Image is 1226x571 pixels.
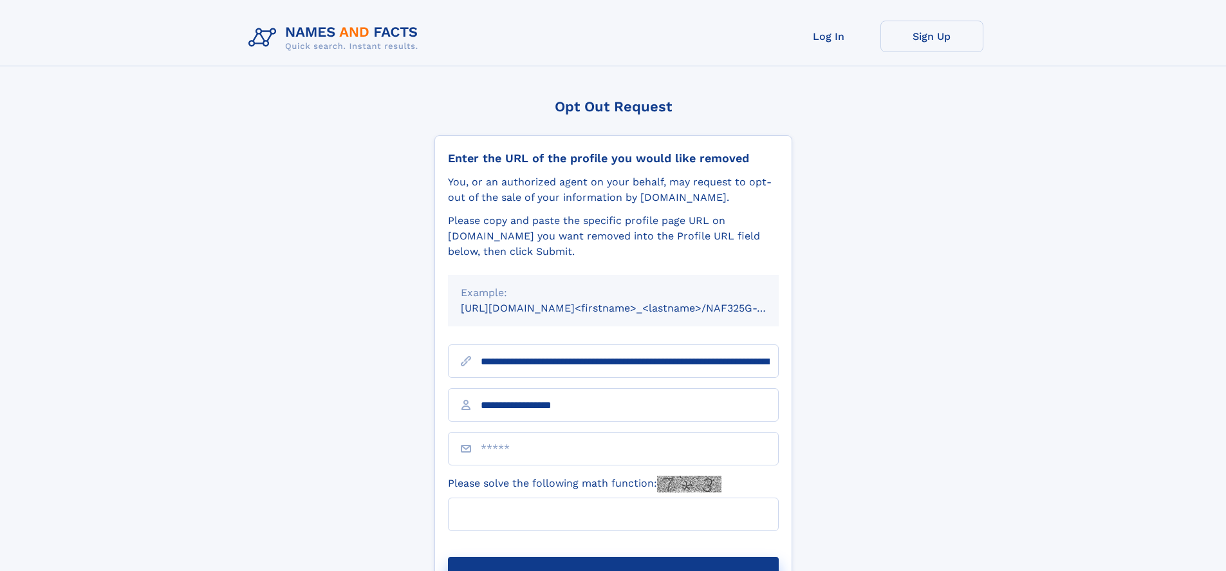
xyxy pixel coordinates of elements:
[448,213,779,259] div: Please copy and paste the specific profile page URL on [DOMAIN_NAME] you want removed into the Pr...
[448,174,779,205] div: You, or an authorized agent on your behalf, may request to opt-out of the sale of your informatio...
[434,98,792,115] div: Opt Out Request
[243,21,429,55] img: Logo Names and Facts
[448,151,779,165] div: Enter the URL of the profile you would like removed
[880,21,983,52] a: Sign Up
[461,302,803,314] small: [URL][DOMAIN_NAME]<firstname>_<lastname>/NAF325G-xxxxxxxx
[448,476,721,492] label: Please solve the following math function:
[777,21,880,52] a: Log In
[461,285,766,301] div: Example:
